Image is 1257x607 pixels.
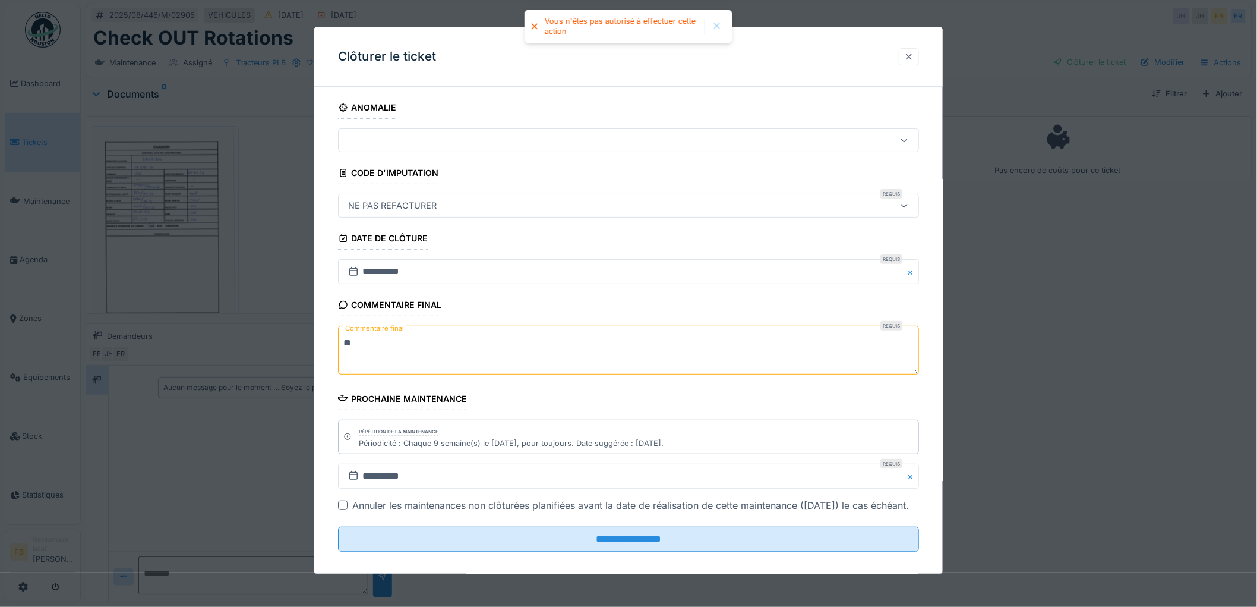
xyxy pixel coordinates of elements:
div: Anomalie [338,99,396,119]
div: Vous n'êtes pas autorisé à effectuer cette action [545,17,699,36]
label: Commentaire final [343,321,406,336]
div: Périodicité : Chaque 9 semaine(s) le [DATE], pour toujours. Date suggérée : [DATE]. [359,438,664,449]
div: Requis [880,459,902,468]
div: Requis [880,321,902,331]
div: Répétition de la maintenance [359,428,438,436]
button: Close [906,464,919,489]
div: Commentaire final [338,296,441,316]
button: Close [906,259,919,284]
div: Code d'imputation [338,164,438,184]
div: Requis [880,189,902,199]
div: Requis [880,254,902,264]
div: NE PAS REFACTURER [343,199,441,212]
div: Annuler les maintenances non clôturées planifiées avant la date de réalisation de cette maintenan... [352,498,909,512]
div: Date de clôture [338,229,428,250]
h3: Clôturer le ticket [338,49,436,64]
div: Prochaine maintenance [338,390,467,410]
